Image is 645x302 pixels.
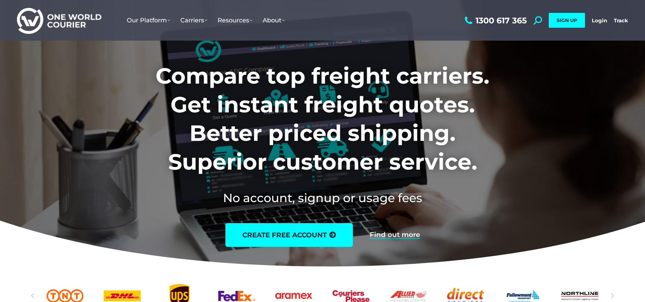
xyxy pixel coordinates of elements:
a: Find out more [370,231,420,239]
span: SIGN UP [557,17,577,23]
a: 1300 617 365 [463,16,527,25]
a: Login [592,17,607,24]
a: Track [614,17,628,24]
span: Resources [218,17,253,24]
a: Our Platform [122,10,175,31]
a: Carriers [175,10,213,31]
img: One World Courier [17,7,101,34]
a: create free account [225,223,353,247]
a: Resources [213,10,258,31]
span: About [263,17,285,24]
h1: Compare top freight carriers. Get instant freight quotes. Better priced shipping. Superior custom... [111,62,534,176]
h2: No account, signup or usage fees [111,190,534,206]
a: About [258,10,290,31]
span: Carriers [180,17,207,24]
a: SIGN UP [549,13,585,28]
span: Our Platform [127,17,170,24]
